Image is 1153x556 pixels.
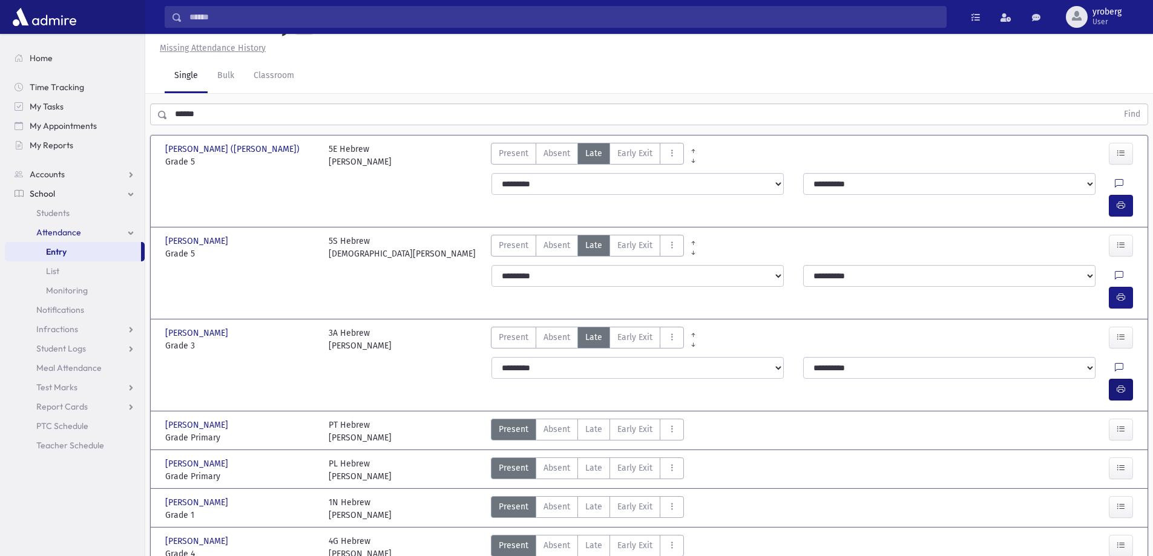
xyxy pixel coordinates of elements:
span: Absent [544,500,570,513]
span: My Tasks [30,101,64,112]
div: 1N Hebrew [PERSON_NAME] [329,496,392,522]
span: [PERSON_NAME] [165,457,231,470]
span: Late [585,539,602,552]
a: PTC Schedule [5,416,145,436]
span: Monitoring [46,285,88,296]
span: Accounts [30,169,65,180]
span: Entry [46,246,67,257]
a: Time Tracking [5,77,145,97]
span: Attendance [36,227,81,238]
div: AttTypes [491,327,684,352]
div: PT Hebrew [PERSON_NAME] [329,419,392,444]
span: Test Marks [36,382,77,393]
span: Present [499,462,528,474]
span: User [1092,17,1122,27]
span: Infractions [36,324,78,335]
span: [PERSON_NAME] [165,327,231,339]
a: Accounts [5,165,145,184]
span: Present [499,539,528,552]
a: Bulk [208,59,244,93]
span: yroberg [1092,7,1122,17]
span: School [30,188,55,199]
div: 5E Hebrew [PERSON_NAME] [329,143,392,168]
span: Late [585,331,602,344]
span: [PERSON_NAME] [165,535,231,548]
div: 3A Hebrew [PERSON_NAME] [329,327,392,352]
span: Students [36,208,70,218]
span: Report Cards [36,401,88,412]
span: Present [499,423,528,436]
span: Meal Attendance [36,362,102,373]
img: AdmirePro [10,5,79,29]
button: Find [1117,104,1148,125]
span: Absent [544,239,570,252]
div: 5S Hebrew [DEMOGRAPHIC_DATA][PERSON_NAME] [329,235,476,260]
a: Home [5,48,145,68]
span: Late [585,462,602,474]
span: [PERSON_NAME] ([PERSON_NAME]) [165,143,302,155]
a: Attendance [5,223,145,242]
div: AttTypes [491,235,684,260]
a: School [5,184,145,203]
span: Teacher Schedule [36,440,104,451]
a: Students [5,203,145,223]
div: AttTypes [491,143,684,168]
a: List [5,261,145,281]
a: My Tasks [5,97,145,116]
span: Absent [544,423,570,436]
a: My Reports [5,136,145,155]
span: Grade 1 [165,509,317,522]
span: Late [585,239,602,252]
div: AttTypes [491,457,684,483]
span: Early Exit [617,239,652,252]
a: Entry [5,242,141,261]
span: Grade Primary [165,431,317,444]
span: Late [585,423,602,436]
span: Early Exit [617,423,652,436]
span: Present [499,239,528,252]
span: Early Exit [617,147,652,160]
span: Present [499,500,528,513]
span: My Appointments [30,120,97,131]
a: Report Cards [5,397,145,416]
a: Single [165,59,208,93]
a: Student Logs [5,339,145,358]
div: PL Hebrew [PERSON_NAME] [329,457,392,483]
div: AttTypes [491,419,684,444]
span: Home [30,53,53,64]
a: Notifications [5,300,145,319]
a: Test Marks [5,378,145,397]
u: Missing Attendance History [160,43,266,53]
span: Grade 5 [165,155,317,168]
div: AttTypes [491,496,684,522]
span: Present [499,331,528,344]
span: Grade 5 [165,247,317,260]
span: PTC Schedule [36,420,88,431]
span: [PERSON_NAME] [165,235,231,247]
span: [PERSON_NAME] [165,496,231,509]
span: Early Exit [617,462,652,474]
a: Infractions [5,319,145,339]
span: Notifications [36,304,84,315]
a: Monitoring [5,281,145,300]
span: Absent [544,331,570,344]
span: Grade 3 [165,339,317,352]
a: Teacher Schedule [5,436,145,455]
a: Missing Attendance History [155,43,266,53]
span: My Reports [30,140,73,151]
a: Classroom [244,59,304,93]
span: Absent [544,539,570,552]
span: Student Logs [36,343,86,354]
span: Absent [544,462,570,474]
a: Meal Attendance [5,358,145,378]
span: Grade Primary [165,470,317,483]
span: [PERSON_NAME] [165,419,231,431]
span: Late [585,500,602,513]
span: Early Exit [617,500,652,513]
span: Late [585,147,602,160]
span: Absent [544,147,570,160]
span: Present [499,147,528,160]
a: My Appointments [5,116,145,136]
span: Time Tracking [30,82,84,93]
input: Search [182,6,946,28]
